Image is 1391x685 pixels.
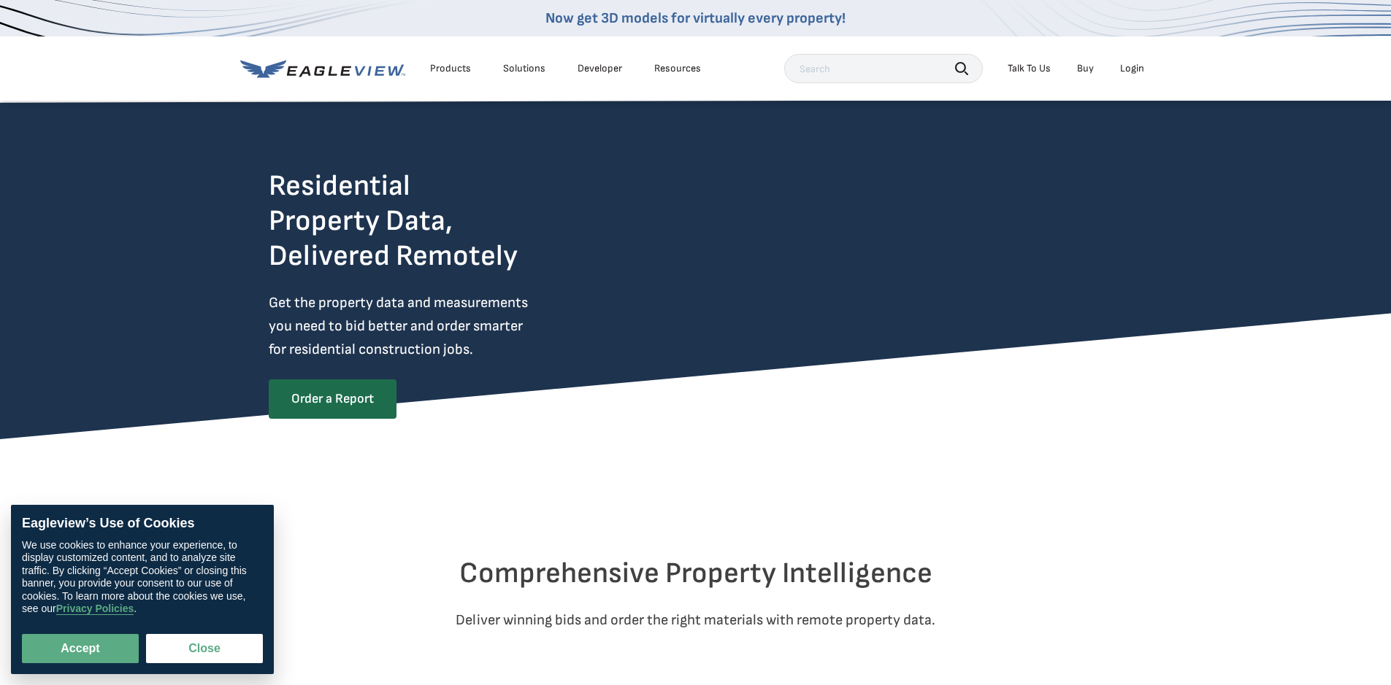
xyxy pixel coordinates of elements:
h2: Residential Property Data, Delivered Remotely [269,169,518,274]
a: Developer [578,62,622,75]
button: Accept [22,634,139,663]
p: Get the property data and measurements you need to bid better and order smarter for residential c... [269,291,589,361]
a: Buy [1077,62,1094,75]
button: Close [146,634,263,663]
div: Solutions [503,62,545,75]
div: Eagleview’s Use of Cookies [22,516,263,532]
a: Order a Report [269,379,396,419]
div: Talk To Us [1008,62,1051,75]
a: Privacy Policies [56,603,134,616]
p: Deliver winning bids and order the right materials with remote property data. [269,608,1123,632]
h2: Comprehensive Property Intelligence [269,556,1123,591]
input: Search [784,54,983,83]
div: Resources [654,62,701,75]
a: Now get 3D models for virtually every property! [545,9,846,27]
div: We use cookies to enhance your experience, to display customized content, and to analyze site tra... [22,539,263,616]
div: Login [1120,62,1144,75]
div: Products [430,62,471,75]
